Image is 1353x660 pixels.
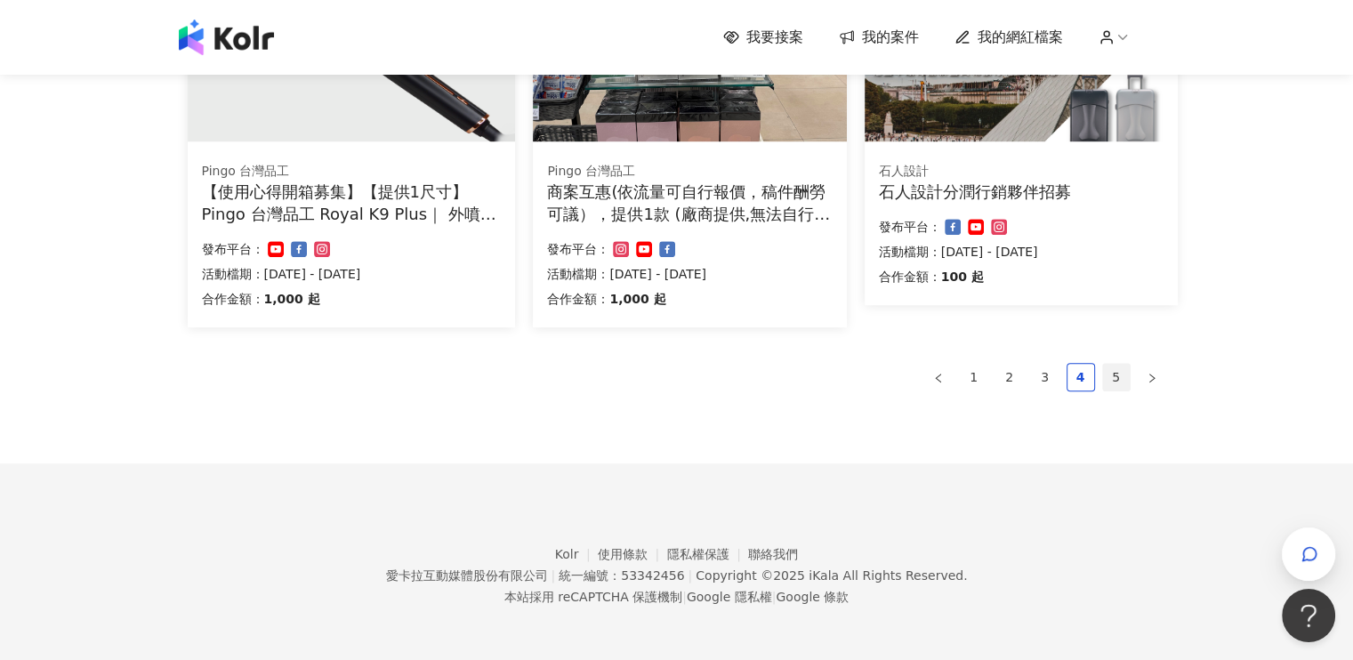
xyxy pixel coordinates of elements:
[547,263,832,285] p: 活動檔期：[DATE] - [DATE]
[547,238,609,260] p: 發布平台：
[547,288,609,310] p: 合作金額：
[995,363,1024,391] li: 2
[667,547,749,561] a: 隱私權保護
[385,568,547,583] div: 愛卡拉互動媒體股份有限公司
[839,28,919,47] a: 我的案件
[609,288,665,310] p: 1,000 起
[202,238,264,260] p: 發布平台：
[961,364,987,390] a: 1
[879,216,941,237] p: 發布平台：
[862,28,919,47] span: 我的案件
[746,28,803,47] span: 我要接案
[954,28,1063,47] a: 我的網紅檔案
[809,568,839,583] a: iKala
[941,266,984,287] p: 100 起
[687,590,772,604] a: Google 隱私權
[551,568,555,583] span: |
[960,363,988,391] li: 1
[748,547,798,561] a: 聯絡我們
[723,28,803,47] a: 我要接案
[264,288,320,310] p: 1,000 起
[1067,363,1095,391] li: 4
[776,590,849,604] a: Google 條款
[1067,364,1094,390] a: 4
[555,547,598,561] a: Kolr
[879,163,1164,181] div: 石人設計
[179,20,274,55] img: logo
[547,163,832,181] div: Pingo 台灣品工
[879,181,1164,203] div: 石人設計分潤行銷夥伴招募
[202,263,502,285] p: 活動檔期：[DATE] - [DATE]
[996,364,1023,390] a: 2
[1031,363,1059,391] li: 3
[202,181,502,225] div: 【使用心得開箱募集】【提供1尺寸】 Pingo 台灣品工 Royal K9 Plus｜ 外噴式負離子加長電棒-革命進化款
[682,590,687,604] span: |
[772,590,777,604] span: |
[924,363,953,391] button: left
[1103,364,1130,390] a: 5
[696,568,967,583] div: Copyright © 2025 All Rights Reserved.
[1282,589,1335,642] iframe: Help Scout Beacon - Open
[547,181,832,225] div: 商案互惠(依流量可自行報價，稿件酬勞可議），提供1款 (廠商提供,無法自行選擇顏色)
[1138,363,1166,391] button: right
[559,568,684,583] div: 統一編號：53342456
[202,163,502,181] div: Pingo 台灣品工
[879,266,941,287] p: 合作金額：
[933,373,944,383] span: left
[978,28,1063,47] span: 我的網紅檔案
[1147,373,1157,383] span: right
[504,586,849,608] span: 本站採用 reCAPTCHA 保護機制
[924,363,953,391] li: Previous Page
[879,241,1164,262] p: 活動檔期：[DATE] - [DATE]
[202,288,264,310] p: 合作金額：
[1138,363,1166,391] li: Next Page
[1032,364,1059,390] a: 3
[1102,363,1131,391] li: 5
[688,568,692,583] span: |
[598,547,667,561] a: 使用條款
